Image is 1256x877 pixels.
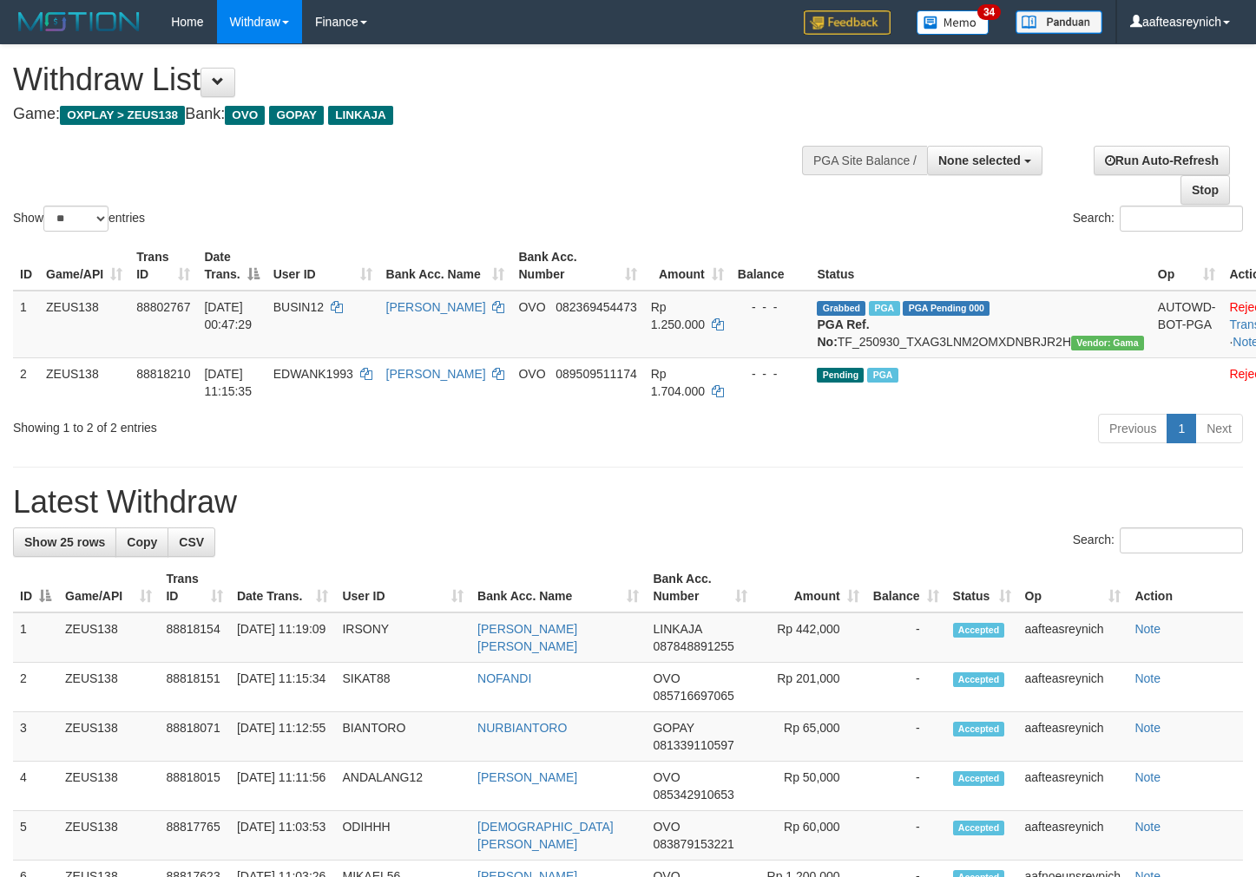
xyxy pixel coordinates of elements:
a: [PERSON_NAME] [477,770,577,784]
span: Accepted [953,722,1005,736]
td: SIKAT88 [335,663,470,712]
td: ZEUS138 [58,663,159,712]
a: CSV [168,527,215,557]
td: aafteasreynich [1018,712,1128,762]
td: ZEUS138 [58,811,159,861]
th: Trans ID: activate to sort column ascending [159,563,230,612]
td: aafteasreynich [1018,612,1128,663]
div: - - - [738,298,804,316]
span: Accepted [953,821,1005,835]
span: Accepted [953,623,1005,638]
span: OVO [518,300,545,314]
span: Marked by aafsreyleap [869,301,899,316]
td: 88818071 [159,712,230,762]
td: AUTOWD-BOT-PGA [1151,291,1223,358]
span: 34 [977,4,1001,20]
td: Rp 201,000 [754,663,866,712]
img: Feedback.jpg [804,10,891,35]
span: LINKAJA [653,622,701,636]
span: OVO [518,367,545,381]
td: ZEUS138 [58,712,159,762]
td: IRSONY [335,612,470,663]
td: 1 [13,612,58,663]
a: [PERSON_NAME] [386,367,486,381]
input: Search: [1120,206,1243,232]
td: 5 [13,811,58,861]
h1: Latest Withdraw [13,485,1243,520]
span: CSV [179,535,204,549]
span: EDWANK1993 [273,367,353,381]
button: None selected [927,146,1042,175]
td: [DATE] 11:03:53 [230,811,336,861]
span: BUSIN12 [273,300,324,314]
td: [DATE] 11:19:09 [230,612,336,663]
th: Action [1128,563,1243,612]
span: GOPAY [269,106,324,125]
span: Copy 082369454473 to clipboard [556,300,636,314]
th: Status: activate to sort column ascending [946,563,1018,612]
span: PGA Pending [903,301,990,316]
td: ZEUS138 [39,291,129,358]
a: 1 [1167,414,1196,443]
a: [PERSON_NAME] [PERSON_NAME] [477,622,577,653]
td: ZEUS138 [39,357,129,407]
span: 88818210 [136,367,190,381]
img: MOTION_logo.png [13,9,145,35]
th: Op: activate to sort column ascending [1151,241,1223,291]
span: Accepted [953,672,1005,687]
span: Show 25 rows [24,535,105,549]
td: ZEUS138 [58,612,159,663]
td: [DATE] 11:15:34 [230,663,336,712]
span: Rp 1.250.000 [651,300,705,331]
a: Next [1195,414,1243,443]
h4: Game: Bank: [13,106,820,123]
a: Note [1134,770,1161,784]
label: Show entries [13,206,145,232]
span: OVO [653,770,680,784]
span: Copy 089509511174 to clipboard [556,367,636,381]
th: Balance [731,241,811,291]
img: Button%20Memo.svg [917,10,990,35]
td: 88818154 [159,612,230,663]
th: Game/API: activate to sort column ascending [58,563,159,612]
div: - - - [738,365,804,383]
td: - [866,663,946,712]
td: 4 [13,762,58,811]
a: Show 25 rows [13,527,116,557]
td: 1 [13,291,39,358]
th: Bank Acc. Name: activate to sort column ascending [379,241,512,291]
td: TF_250930_TXAG3LNM2OMXDNBRJR2H [810,291,1150,358]
td: 88818015 [159,762,230,811]
img: panduan.png [1016,10,1102,34]
th: Status [810,241,1150,291]
span: Vendor URL: https://trx31.1velocity.biz [1071,336,1144,350]
td: 88818151 [159,663,230,712]
th: Trans ID: activate to sort column ascending [129,241,197,291]
input: Search: [1120,527,1243,553]
label: Search: [1073,527,1243,553]
span: Pending [817,368,864,383]
a: Note [1134,622,1161,636]
td: 2 [13,663,58,712]
select: Showentries [43,206,109,232]
span: Copy 083879153221 to clipboard [653,837,733,851]
span: Copy 085716697065 to clipboard [653,689,733,703]
td: 88817765 [159,811,230,861]
td: 3 [13,712,58,762]
th: Bank Acc. Name: activate to sort column ascending [470,563,646,612]
span: Copy 085342910653 to clipboard [653,788,733,802]
td: Rp 60,000 [754,811,866,861]
span: Copy 087848891255 to clipboard [653,639,733,653]
td: - [866,712,946,762]
td: [DATE] 11:11:56 [230,762,336,811]
td: Rp 50,000 [754,762,866,811]
span: Marked by aafnoeunsreypich [867,368,898,383]
span: OVO [653,671,680,685]
th: Op: activate to sort column ascending [1018,563,1128,612]
label: Search: [1073,206,1243,232]
th: User ID: activate to sort column ascending [335,563,470,612]
div: Showing 1 to 2 of 2 entries [13,412,510,436]
a: [DEMOGRAPHIC_DATA][PERSON_NAME] [477,820,614,851]
span: Copy 081339110597 to clipboard [653,738,733,752]
td: ZEUS138 [58,762,159,811]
